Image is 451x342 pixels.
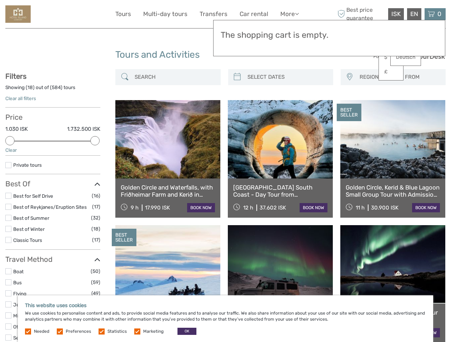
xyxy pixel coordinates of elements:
[371,204,399,211] div: 30.900 ISK
[240,9,268,19] a: Car rental
[245,71,330,83] input: SELECT DATES
[145,204,170,211] div: 17.990 ISK
[337,104,361,121] div: BEST SELLER
[13,162,42,168] a: Private tours
[5,84,100,95] div: Showing ( ) out of ( ) tours
[5,5,31,23] img: Hótel Ísland
[346,184,440,198] a: Golden Circle, Kerid & Blue Lagoon Small Group Tour with Admission Ticket
[82,11,91,20] button: Open LiveChat chat widget
[221,30,438,40] h3: The shopping cart is empty.
[13,324,55,330] a: Other / Non-Travel
[243,204,253,211] span: 12 h
[13,226,45,232] a: Best of Winter
[52,84,61,91] label: 584
[407,8,421,20] div: EN
[187,203,215,212] a: book now
[5,72,26,81] strong: Filters
[5,180,100,188] h3: Best Of
[13,193,53,199] a: Best for Self Drive
[177,328,196,335] button: OK
[91,267,100,275] span: (50)
[300,203,327,212] a: book now
[34,328,49,335] label: Needed
[67,125,100,133] label: 1.732.500 ISK
[132,71,217,83] input: SEARCH
[92,203,100,211] span: (17)
[13,291,26,296] a: Flying
[143,328,164,335] label: Marketing
[260,204,286,211] div: 37.602 ISK
[18,295,433,342] div: We use cookies to personalise content and ads, to provide social media features and to analyse ou...
[336,6,386,22] span: Best price guarantee
[13,269,24,274] a: Boat
[115,49,336,61] h1: Tours and Activities
[379,66,403,78] a: £
[412,203,440,212] a: book now
[13,237,42,243] a: Classic Tours
[13,215,49,221] a: Best of Summer
[391,51,421,64] a: Deutsch
[92,192,100,200] span: (16)
[379,51,403,64] a: $
[13,313,44,318] a: Mini Bus / Car
[112,229,136,247] div: BEST SELLER
[107,328,127,335] label: Statistics
[373,52,446,61] img: PurchaseViaTourDesk.png
[233,184,327,198] a: [GEOGRAPHIC_DATA] South Coast - Day Tour from [GEOGRAPHIC_DATA]
[200,9,227,19] a: Transfers
[13,335,36,341] a: Self-Drive
[27,84,33,91] label: 18
[280,9,299,19] a: More
[356,71,442,83] button: REGION / STARTS FROM
[5,125,28,133] label: 1.030 ISK
[391,10,401,17] span: ISK
[13,280,22,285] a: Bus
[66,328,91,335] label: Preferences
[25,302,426,309] h5: This website uses cookies
[5,255,100,264] h3: Travel Method
[91,225,100,233] span: (18)
[121,184,215,198] a: Golden Circle and Waterfalls, with Friðheimar Farm and Kerið in small group
[91,278,100,286] span: (59)
[356,204,365,211] span: 11 h
[436,10,442,17] span: 0
[143,9,187,19] a: Multi-day tours
[5,113,100,121] h3: Price
[131,204,139,211] span: 9 h
[13,302,38,307] a: Jeep / 4x4
[5,95,36,101] a: Clear all filters
[10,12,81,18] p: We're away right now. Please check back later!
[115,9,131,19] a: Tours
[92,236,100,244] span: (17)
[13,204,87,210] a: Best of Reykjanes/Eruption Sites
[5,147,100,154] div: Clear
[91,289,100,297] span: (49)
[91,214,100,222] span: (32)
